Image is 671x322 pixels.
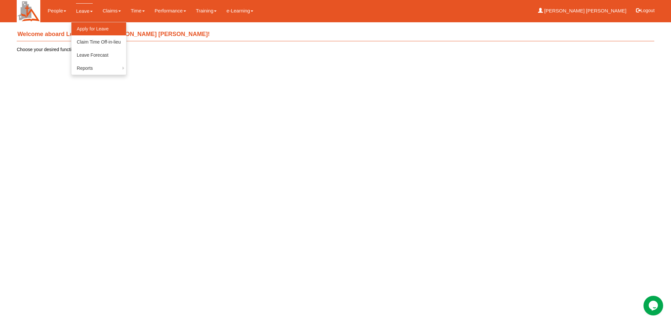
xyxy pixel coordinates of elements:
a: Apply for Leave [71,22,126,35]
a: e-Learning [226,3,253,18]
a: Leave [76,3,93,19]
a: Performance [155,3,186,18]
a: Reports [71,62,126,75]
a: Training [196,3,217,18]
iframe: chat widget [643,296,664,315]
a: [PERSON_NAME] [PERSON_NAME] [538,3,626,18]
img: H+Cupd5uQsr4AAAAAElFTkSuQmCC [17,0,40,22]
a: Time [131,3,145,18]
a: People [48,3,67,18]
a: Claim Time Off-in-lieu [71,35,126,48]
button: Logout [631,3,659,18]
h4: Welcome aboard Learn Anchor, [PERSON_NAME] [PERSON_NAME]! [17,28,654,41]
a: Claims [103,3,121,18]
p: Choose your desired function from the menu above. [17,46,654,53]
a: Leave Forecast [71,48,126,62]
